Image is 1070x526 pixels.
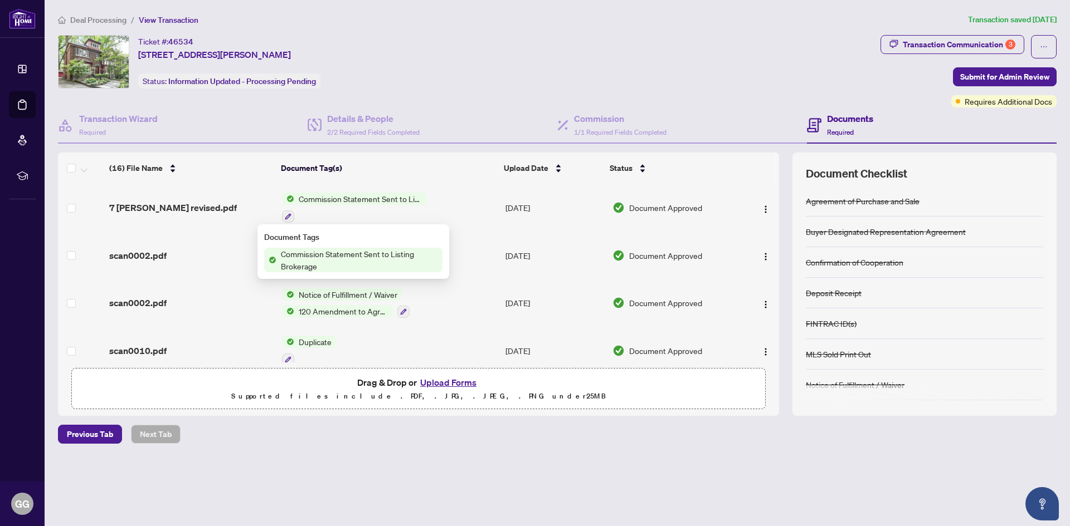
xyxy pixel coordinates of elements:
[72,368,765,410] span: Drag & Drop orUpload FormsSupported files include .PDF, .JPG, .JPEG, .PNG under25MB
[327,128,420,136] span: 2/2 Required Fields Completed
[574,128,667,136] span: 1/1 Required Fields Completed
[610,162,633,174] span: Status
[70,15,127,25] span: Deal Processing
[79,390,758,403] p: Supported files include .PDF, .JPG, .JPEG, .PNG under 25 MB
[282,305,294,317] img: Status Icon
[806,166,907,181] span: Document Checklist
[605,153,738,184] th: Status
[276,153,499,184] th: Document Tag(s)
[58,16,66,24] span: home
[79,112,158,125] h4: Transaction Wizard
[109,249,167,262] span: scan0002.pdf
[109,201,237,214] span: 7 [PERSON_NAME] revised.pdf
[806,225,966,238] div: Buyer Designated Representation Agreement
[968,13,1057,26] article: Transaction saved [DATE]
[1040,43,1048,51] span: ellipsis
[138,48,291,61] span: [STREET_ADDRESS][PERSON_NAME]
[806,378,904,391] div: Notice of Fulfillment / Waiver
[282,336,336,366] button: Status IconDuplicate
[903,36,1015,53] div: Transaction Communication
[58,425,122,444] button: Previous Tab
[9,8,36,29] img: logo
[294,288,402,301] span: Notice of Fulfillment / Waiver
[327,112,420,125] h4: Details & People
[806,287,862,299] div: Deposit Receipt
[757,199,775,217] button: Logo
[612,345,625,357] img: Document Status
[109,344,167,357] span: scan0010.pdf
[761,300,770,309] img: Logo
[168,76,316,86] span: Information Updated - Processing Pending
[501,327,607,375] td: [DATE]
[131,425,181,444] button: Next Tab
[574,112,667,125] h4: Commission
[501,232,607,279] td: [DATE]
[806,256,903,268] div: Confirmation of Cooperation
[761,252,770,261] img: Logo
[109,296,167,309] span: scan0002.pdf
[757,342,775,360] button: Logo
[612,249,625,262] img: Document Status
[806,348,871,360] div: MLS Sold Print Out
[131,13,134,26] li: /
[282,288,294,301] img: Status Icon
[138,35,193,48] div: Ticket #:
[294,305,393,317] span: 120 Amendment to Agreement of Purchase and Sale
[504,162,548,174] span: Upload Date
[282,193,426,223] button: Status IconCommission Statement Sent to Listing Brokerage
[1025,487,1059,520] button: Open asap
[264,254,276,266] img: Status Icon
[960,68,1049,86] span: Submit for Admin Review
[501,184,607,232] td: [DATE]
[105,153,276,184] th: (16) File Name
[757,247,775,264] button: Logo
[138,73,320,89] div: Status:
[357,375,480,390] span: Drag & Drop or
[806,317,857,330] div: FINTRAC ID(s)
[294,193,426,205] span: Commission Statement Sent to Listing Brokerage
[282,193,294,205] img: Status Icon
[612,297,625,309] img: Document Status
[282,336,294,348] img: Status Icon
[168,37,193,47] span: 46534
[965,95,1052,107] span: Requires Additional Docs
[757,294,775,312] button: Logo
[629,345,702,357] span: Document Approved
[761,347,770,356] img: Logo
[15,496,30,512] span: GG
[282,288,410,318] button: Status IconNotice of Fulfillment / WaiverStatus Icon120 Amendment to Agreement of Purchase and Sale
[761,205,770,214] img: Logo
[59,36,129,88] img: IMG-W12310914_1.jpg
[629,249,702,262] span: Document Approved
[139,15,198,25] span: View Transaction
[881,35,1024,54] button: Transaction Communication3
[294,336,336,348] span: Duplicate
[501,279,607,327] td: [DATE]
[79,128,106,136] span: Required
[264,231,442,243] div: Document Tags
[953,67,1057,86] button: Submit for Admin Review
[417,375,480,390] button: Upload Forms
[276,248,442,272] span: Commission Statement Sent to Listing Brokerage
[629,201,702,214] span: Document Approved
[109,162,163,174] span: (16) File Name
[806,195,920,207] div: Agreement of Purchase and Sale
[67,425,113,443] span: Previous Tab
[612,201,625,214] img: Document Status
[827,112,873,125] h4: Documents
[629,297,702,309] span: Document Approved
[499,153,606,184] th: Upload Date
[1005,40,1015,50] div: 3
[827,128,854,136] span: Required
